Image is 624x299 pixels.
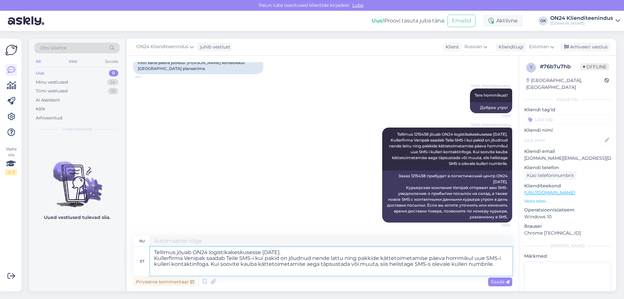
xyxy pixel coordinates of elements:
[539,16,548,25] div: OK
[36,79,68,86] div: Minu vestlused
[372,17,445,25] div: Proovi tasuta juba täna:
[372,18,384,24] b: Uus!
[524,223,611,230] p: Brauser
[524,207,611,213] p: Operatsioonisüsteem
[34,57,42,66] div: All
[5,146,17,175] div: Vaata siia
[550,16,613,21] div: ON24 Klienditeenindus
[36,97,60,103] div: AI Assistent
[524,164,611,171] p: Kliendi telefon
[524,213,611,220] p: Windows 10
[540,63,580,71] div: # 76b7u7hb
[496,44,524,50] div: Klienditugi
[350,2,365,8] span: Luba
[491,279,510,285] span: Saada
[486,223,510,228] span: 10:09
[36,106,45,112] div: Kõik
[389,132,509,166] span: Tellimus 1215438 jõuab ON24 logistikakeskusesse [DATE]. Kullerfirma Venipak saadab Teile SMS-i ku...
[67,57,79,66] div: Web
[107,79,118,86] div: 14
[550,21,613,26] div: [DOMAIN_NAME]
[36,88,68,94] div: Tiimi vestlused
[382,170,512,223] div: Заказ 1215438 прибудет в логистический центр ON24 [DATE]. Курьерская компания Venipak отправит ва...
[524,243,611,249] div: [PERSON_NAME]
[109,70,118,76] div: 0
[36,115,62,121] div: Arhiveeritud
[29,150,125,208] img: No chats
[150,247,512,276] textarea: Tellimus jõuab ON24 logistikakeskusesse [DATE]. Kullerfirma Venipak saadab Teile SMS-i kui pakid ...
[524,155,611,162] p: [DOMAIN_NAME][EMAIL_ADDRESS][DOMAIN_NAME]
[524,230,611,237] p: Chrome [TECHNICAL_ID]
[524,183,611,189] p: Klienditeekond
[580,63,609,70] span: Offline
[448,15,475,27] button: Emailid
[40,45,66,51] span: Otsi kliente
[474,93,508,98] span: Tere hommikust!
[524,148,611,155] p: Kliendi email
[464,43,482,50] span: Russian
[104,57,120,66] div: Socials
[530,65,532,70] span: 7
[550,16,620,26] a: ON24 Klienditeenindus[DOMAIN_NAME]
[443,44,459,50] div: Klient
[483,15,523,27] div: Aktiivne
[486,114,510,118] span: 10:09
[5,170,17,175] div: 2 / 3
[136,43,188,50] span: ON24 Klienditeenindus
[62,126,92,132] span: Uued vestlused
[139,236,145,247] div: ru
[108,88,118,94] div: 12
[525,137,604,144] input: Lisa nimi
[524,171,577,180] div: Küsi telefoninumbrit
[197,44,230,50] div: juhib vestlust
[526,77,604,91] div: [GEOGRAPHIC_DATA], [GEOGRAPHIC_DATA]
[524,253,611,260] p: Märkmed
[524,106,611,113] p: Kliendi tag'id
[471,122,510,127] span: ON24 Klienditeenindus
[471,83,510,88] span: ON24 Klienditeenindus
[524,115,611,124] input: Lisa tag
[524,127,611,134] p: Kliendi nimi
[470,102,512,113] div: Доброе утро!
[133,51,263,74] div: Millal peaksin kauba kohaletoimetamist ootama? Nad lubasid infot kahe päeva jooksul. [PERSON_NAME...
[524,97,611,102] div: Kliendi info
[524,198,611,204] p: Vaata edasi ...
[529,43,549,50] span: Estonian
[5,44,18,56] img: Askly Logo
[560,43,610,51] div: Arhiveeri vestlus
[44,214,110,221] p: Uued vestlused tulevad siia.
[524,190,575,196] a: [URL][DOMAIN_NAME]
[36,70,44,76] div: Uus
[133,278,197,286] div: Privaatne kommentaar
[135,75,160,79] span: 9:51
[140,256,144,267] div: et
